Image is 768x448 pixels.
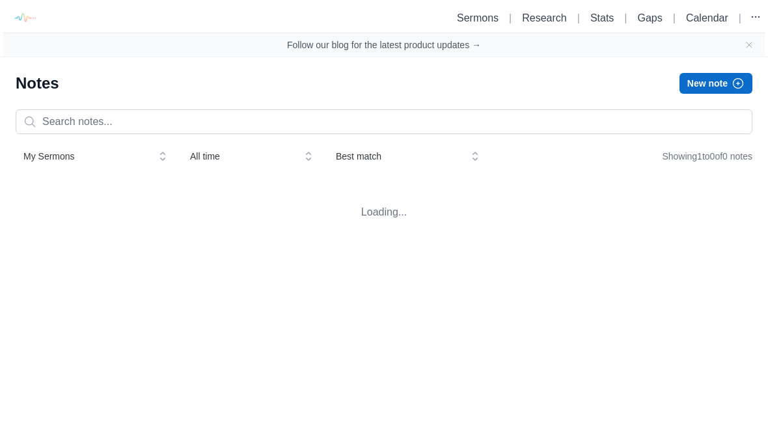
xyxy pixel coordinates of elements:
[16,184,752,241] p: Loading...
[504,10,517,26] li: |
[590,12,614,23] a: Stats
[287,38,481,51] a: Follow our blog for the latest product updates →
[16,73,59,94] h1: Notes
[10,3,39,33] img: logo
[734,10,747,26] li: |
[572,10,585,26] li: |
[638,12,663,23] a: Gaps
[23,150,148,163] span: My Sermons
[668,10,681,26] li: |
[619,10,632,26] li: |
[336,150,461,163] span: Best match
[328,145,487,168] button: Best match
[522,12,566,23] a: Research
[190,150,294,163] span: All time
[16,145,174,168] button: My Sermons
[686,12,728,23] a: Calendar
[662,145,752,168] div: Showing 1 to 0 of 0 notes
[679,73,752,94] button: New note
[182,145,320,168] button: All time
[16,109,752,134] input: Search notes...
[457,12,499,23] a: Sermons
[744,40,754,50] button: Close banner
